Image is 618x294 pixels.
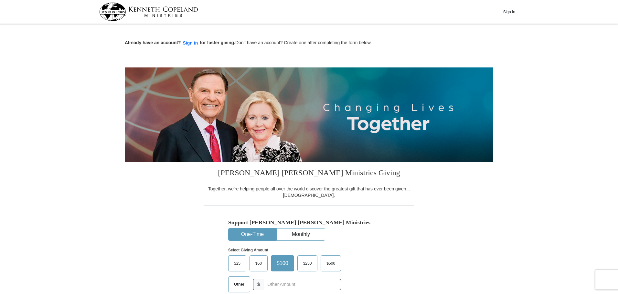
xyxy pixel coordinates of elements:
[323,259,338,268] span: $500
[231,279,248,289] span: Other
[125,40,235,45] strong: Already have an account? for faster giving.
[204,162,414,186] h3: [PERSON_NAME] [PERSON_NAME] Ministries Giving
[273,259,292,268] span: $100
[204,186,414,198] div: Together, we're helping people all over the world discover the greatest gift that has ever been g...
[252,259,265,268] span: $50
[499,7,519,17] button: Sign In
[229,228,276,240] button: One-Time
[300,259,315,268] span: $250
[228,248,268,252] strong: Select Giving Amount
[181,39,200,47] button: Sign in
[231,259,244,268] span: $25
[125,39,493,47] p: Don't have an account? Create one after completing the form below.
[253,279,264,290] span: $
[99,3,198,21] img: kcm-header-logo.svg
[264,279,341,290] input: Other Amount
[277,228,325,240] button: Monthly
[228,219,390,226] h5: Support [PERSON_NAME] [PERSON_NAME] Ministries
